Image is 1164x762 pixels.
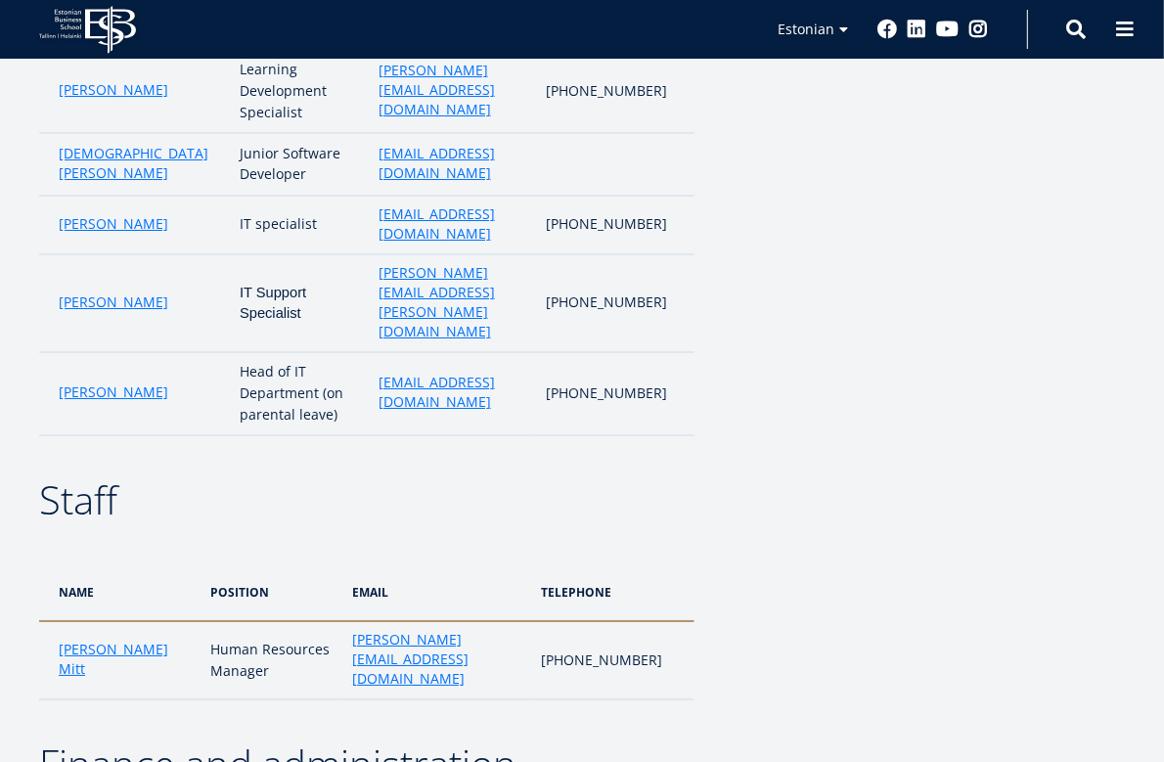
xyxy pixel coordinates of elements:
[541,650,662,669] font: [PHONE_NUMBER]
[546,383,667,402] font: [PHONE_NUMBER]
[59,214,168,233] font: [PERSON_NAME]
[379,144,495,182] font: [EMAIL_ADDRESS][DOMAIN_NAME]
[379,263,495,340] font: [PERSON_NAME][EMAIL_ADDRESS][PERSON_NAME][DOMAIN_NAME]
[59,584,94,601] font: name
[352,630,469,688] font: [PERSON_NAME][EMAIL_ADDRESS][DOMAIN_NAME]
[210,640,330,680] font: Human Resources Manager
[379,204,495,243] font: [EMAIL_ADDRESS][DOMAIN_NAME]
[379,61,495,118] font: [PERSON_NAME][EMAIL_ADDRESS][DOMAIN_NAME]
[59,382,168,402] a: [PERSON_NAME]
[352,630,522,689] a: [PERSON_NAME][EMAIL_ADDRESS][DOMAIN_NAME]
[546,215,667,234] font: [PHONE_NUMBER]
[240,285,306,321] font: IT Support Specialist
[379,61,526,119] a: [PERSON_NAME][EMAIL_ADDRESS][DOMAIN_NAME]
[59,144,220,183] a: [DEMOGRAPHIC_DATA][PERSON_NAME]
[59,144,208,182] font: [DEMOGRAPHIC_DATA][PERSON_NAME]
[240,60,327,121] font: Learning Development Specialist
[59,80,168,99] font: [PERSON_NAME]
[59,292,168,311] font: [PERSON_NAME]
[379,144,526,183] a: [EMAIL_ADDRESS][DOMAIN_NAME]
[210,584,269,601] font: position
[379,373,526,412] a: [EMAIL_ADDRESS][DOMAIN_NAME]
[59,80,168,100] a: [PERSON_NAME]
[240,144,340,184] font: Junior Software Developer
[379,204,526,244] a: [EMAIL_ADDRESS][DOMAIN_NAME]
[379,373,495,411] font: [EMAIL_ADDRESS][DOMAIN_NAME]
[59,292,168,312] a: [PERSON_NAME]
[59,214,168,234] a: [PERSON_NAME]
[39,472,117,526] font: Staff
[240,215,317,234] font: IT specialist
[379,263,526,341] a: [PERSON_NAME][EMAIL_ADDRESS][PERSON_NAME][DOMAIN_NAME]
[352,584,388,601] font: email
[240,363,343,425] font: Head of IT Department (on parental leave)
[59,640,168,678] font: [PERSON_NAME] Mitt
[59,640,191,679] a: [PERSON_NAME] Mitt
[59,382,168,401] font: [PERSON_NAME]
[546,81,667,100] font: [PHONE_NUMBER]
[541,584,611,601] font: telephone
[546,293,667,312] font: [PHONE_NUMBER]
